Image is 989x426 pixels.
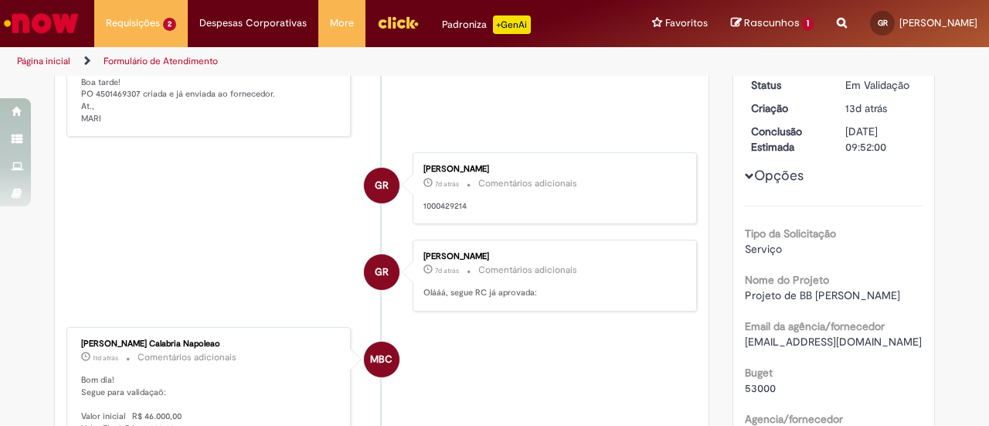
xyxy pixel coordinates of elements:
[364,168,399,203] div: Gabriel Pinheiro Ramos
[81,339,338,349] div: [PERSON_NAME] Calabria Napoleao
[93,353,118,363] span: 11d atrás
[493,15,531,34] p: +GenAi
[377,11,419,34] img: click_logo_yellow_360x200.png
[330,15,354,31] span: More
[845,101,887,115] time: 16/09/2025 13:51:57
[199,15,307,31] span: Despesas Corporativas
[745,335,922,349] span: [EMAIL_ADDRESS][DOMAIN_NAME]
[364,342,399,377] div: Mariana Bracher Calabria Napoleao
[104,55,218,67] a: Formulário de Atendimento
[435,179,459,189] span: 7d atrás
[899,16,977,29] span: [PERSON_NAME]
[17,55,70,67] a: Página inicial
[435,266,459,275] time: 22/09/2025 16:17:14
[442,15,531,34] div: Padroniza
[745,366,773,380] b: Buget
[364,254,399,290] div: Gabriel Pinheiro Ramos
[739,124,834,155] dt: Conclusão Estimada
[739,101,834,116] dt: Criação
[375,254,389,291] span: GR
[106,15,160,31] span: Requisições
[423,287,681,299] p: Olááá, segue RC já aprovada:
[745,381,776,395] span: 53000
[745,242,782,256] span: Serviço
[845,101,887,115] span: 13d atrás
[81,53,338,125] p: Boa tarde! PO 4501469307 criada e já enviada ao fornecedor. At., MARI
[845,101,917,116] div: 16/09/2025 13:51:57
[878,18,888,28] span: GR
[478,177,577,190] small: Comentários adicionais
[423,200,681,213] p: 1000429214
[12,47,647,76] ul: Trilhas de página
[745,319,885,333] b: Email da agência/fornecedor
[370,341,393,378] span: MBC
[435,266,459,275] span: 7d atrás
[93,353,118,363] time: 19/09/2025 11:28:33
[435,179,459,189] time: 22/09/2025 16:17:22
[478,264,577,277] small: Comentários adicionais
[163,18,176,31] span: 2
[745,273,829,287] b: Nome do Projeto
[665,15,708,31] span: Favoritos
[845,124,917,155] div: [DATE] 09:52:00
[375,167,389,204] span: GR
[745,412,843,426] b: Agencia/fornecedor
[744,15,800,30] span: Rascunhos
[745,227,836,240] b: Tipo da Solicitação
[745,288,900,302] span: Projeto de BB [PERSON_NAME]
[739,77,834,93] dt: Status
[731,16,814,31] a: Rascunhos
[138,351,236,364] small: Comentários adicionais
[423,165,681,174] div: [PERSON_NAME]
[2,8,81,39] img: ServiceNow
[845,77,917,93] div: Em Validação
[802,17,814,31] span: 1
[423,252,681,261] div: [PERSON_NAME]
